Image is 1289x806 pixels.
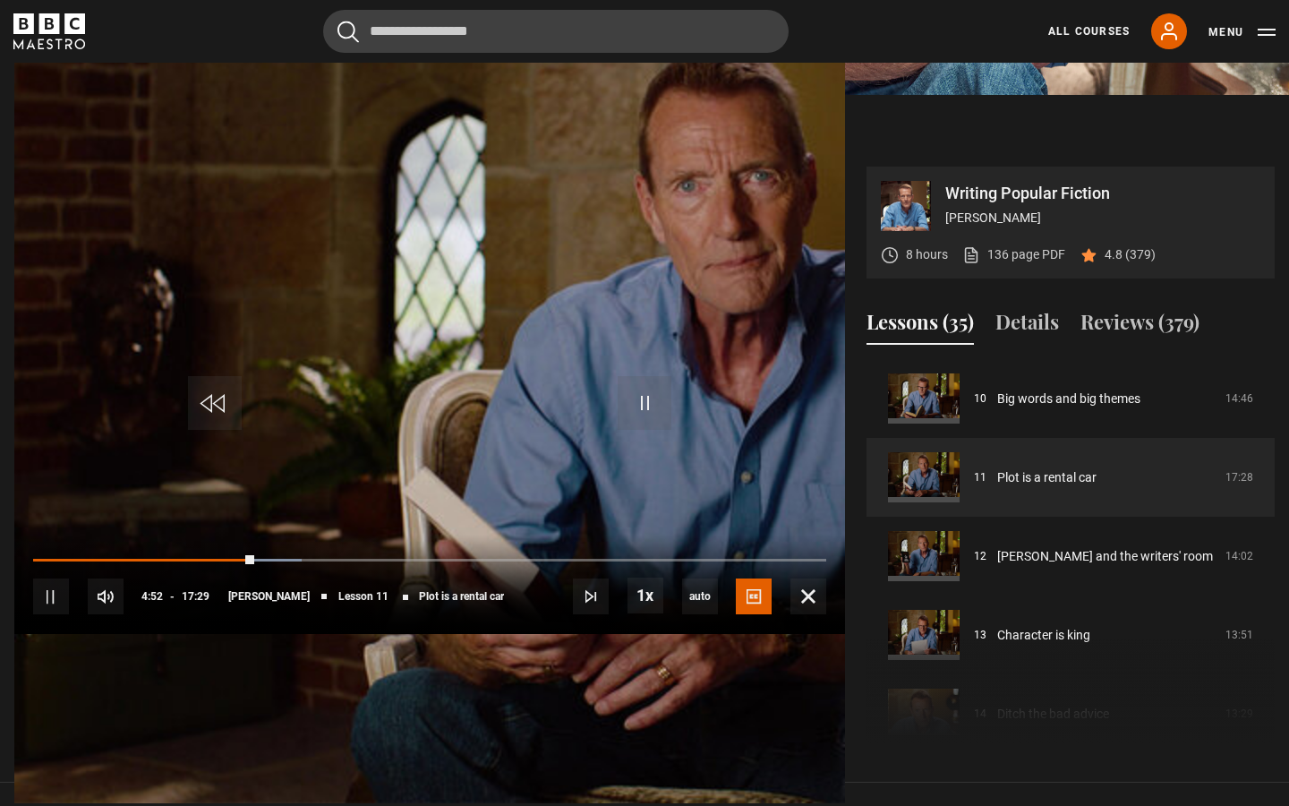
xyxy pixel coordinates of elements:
[141,580,163,613] span: 4:52
[962,245,1065,264] a: 136 page PDF
[170,590,175,603] span: -
[736,579,772,614] button: Captions
[945,185,1260,201] p: Writing Popular Fiction
[906,245,948,264] p: 8 hours
[997,390,1140,408] a: Big words and big themes
[88,579,124,614] button: Mute
[945,209,1260,227] p: [PERSON_NAME]
[682,579,718,614] span: auto
[33,579,69,614] button: Pause
[995,307,1059,345] button: Details
[1080,307,1199,345] button: Reviews (379)
[182,580,209,613] span: 17:29
[13,13,85,49] svg: BBC Maestro
[419,591,504,602] span: Plot is a rental car
[14,167,845,634] video-js: Video Player
[337,21,359,43] button: Submit the search query
[790,579,826,614] button: Fullscreen
[997,626,1090,645] a: Character is king
[866,307,974,345] button: Lessons (35)
[1208,23,1276,41] button: Toggle navigation
[627,578,663,613] button: Playback Rate
[228,591,310,602] span: [PERSON_NAME]
[1048,23,1130,39] a: All Courses
[682,579,718,614] div: Current quality: 1080p
[1105,245,1156,264] p: 4.8 (379)
[33,559,826,562] div: Progress Bar
[573,579,609,614] button: Next Lesson
[338,591,388,602] span: Lesson 11
[323,10,789,53] input: Search
[997,547,1213,566] a: [PERSON_NAME] and the writers' room
[997,468,1097,487] a: Plot is a rental car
